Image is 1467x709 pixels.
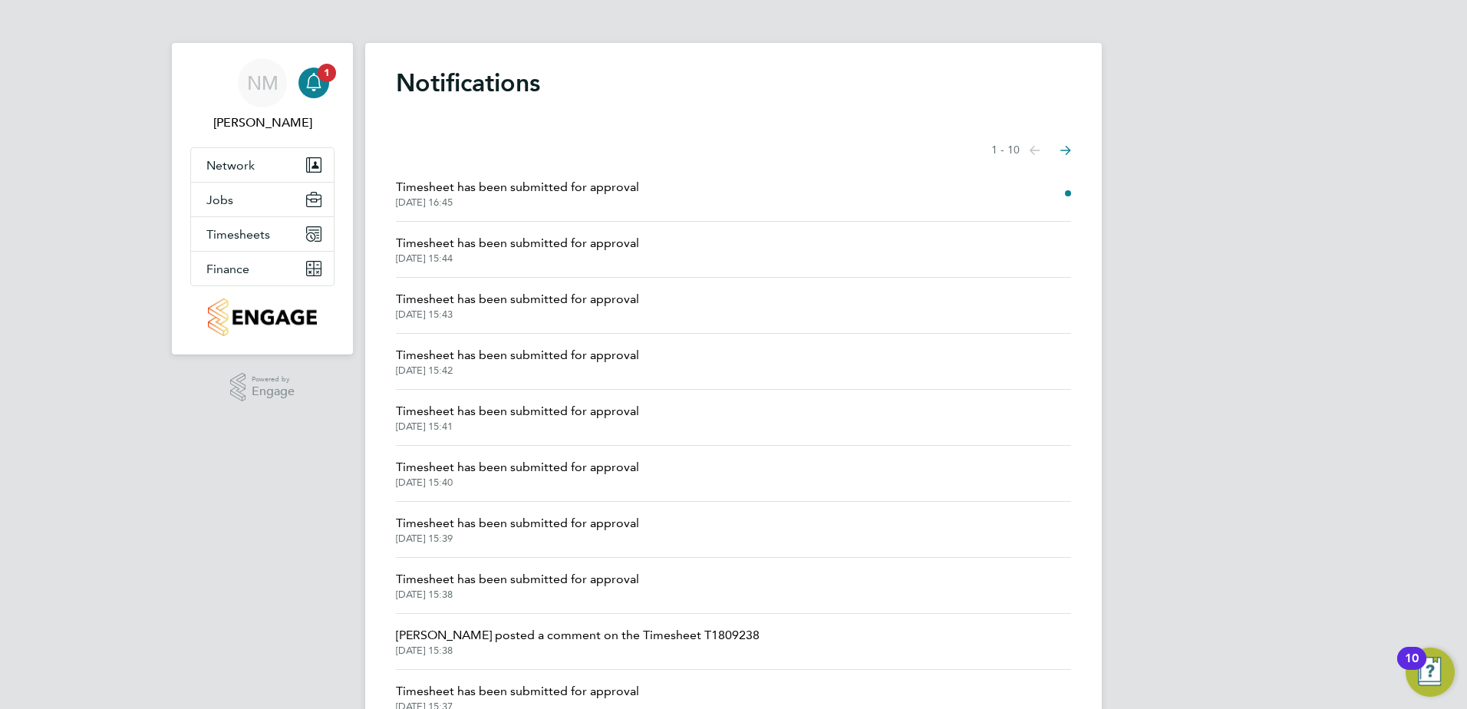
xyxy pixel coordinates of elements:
[396,290,639,308] span: Timesheet has been submitted for approval
[396,458,639,489] a: Timesheet has been submitted for approval[DATE] 15:40
[396,252,639,265] span: [DATE] 15:44
[247,73,279,93] span: NM
[230,373,295,402] a: Powered byEngage
[191,217,334,251] button: Timesheets
[396,68,1071,98] h1: Notifications
[396,234,639,252] span: Timesheet has been submitted for approval
[206,227,270,242] span: Timesheets
[190,298,335,336] a: Go to home page
[396,346,639,377] a: Timesheet has been submitted for approval[DATE] 15:42
[191,252,334,285] button: Finance
[396,178,639,196] span: Timesheet has been submitted for approval
[396,308,639,321] span: [DATE] 15:43
[396,458,639,477] span: Timesheet has been submitted for approval
[396,477,639,489] span: [DATE] 15:40
[396,682,639,701] span: Timesheet has been submitted for approval
[396,178,639,209] a: Timesheet has been submitted for approval[DATE] 16:45
[396,570,639,601] a: Timesheet has been submitted for approval[DATE] 15:38
[206,158,255,173] span: Network
[191,183,334,216] button: Jobs
[396,364,639,377] span: [DATE] 15:42
[1405,658,1419,678] div: 10
[396,645,760,657] span: [DATE] 15:38
[396,402,639,420] span: Timesheet has been submitted for approval
[396,589,639,601] span: [DATE] 15:38
[206,193,233,207] span: Jobs
[208,298,316,336] img: countryside-properties-logo-retina.png
[396,346,639,364] span: Timesheet has been submitted for approval
[991,135,1071,166] nav: Select page of notifications list
[396,626,760,645] span: [PERSON_NAME] posted a comment on the Timesheet T1809238
[191,148,334,182] button: Network
[396,234,639,265] a: Timesheet has been submitted for approval[DATE] 15:44
[396,290,639,321] a: Timesheet has been submitted for approval[DATE] 15:43
[396,514,639,545] a: Timesheet has been submitted for approval[DATE] 15:39
[396,420,639,433] span: [DATE] 15:41
[1406,648,1455,697] button: Open Resource Center, 10 new notifications
[396,533,639,545] span: [DATE] 15:39
[206,262,249,276] span: Finance
[318,64,336,82] span: 1
[252,373,295,386] span: Powered by
[396,570,639,589] span: Timesheet has been submitted for approval
[252,385,295,398] span: Engage
[396,626,760,657] a: [PERSON_NAME] posted a comment on the Timesheet T1809238[DATE] 15:38
[172,43,353,354] nav: Main navigation
[298,58,329,107] a: 1
[396,196,639,209] span: [DATE] 16:45
[396,402,639,433] a: Timesheet has been submitted for approval[DATE] 15:41
[190,114,335,132] span: Naomi Mutter
[991,143,1020,158] span: 1 - 10
[396,514,639,533] span: Timesheet has been submitted for approval
[190,58,335,132] a: NM[PERSON_NAME]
